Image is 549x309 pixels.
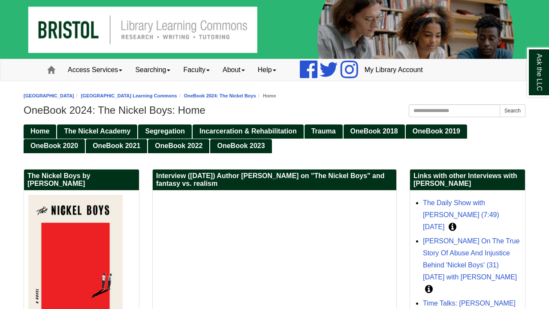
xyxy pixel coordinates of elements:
a: OneBook 2021 [86,139,147,153]
a: The Nickel Academy [57,124,137,139]
a: My Library Account [358,59,429,81]
a: OneBook 2023 [210,139,271,153]
nav: breadcrumb [24,92,525,100]
a: Segregation [138,124,191,139]
h1: OneBook 2024: The Nickel Boys: Home [24,104,525,116]
a: Home [24,124,56,139]
li: Home [256,92,276,100]
a: [PERSON_NAME] On The True Story Of Abuse And Injustice Behind 'Nickel Boys' (31) [DATE] with [PER... [423,237,520,281]
span: OneBook 2018 [350,127,398,135]
a: The Daily Show with [PERSON_NAME] (7:49) [DATE] [423,199,499,230]
a: Help [251,59,283,81]
span: Trauma [311,127,336,135]
a: OneBook 2020 [24,139,85,153]
h2: Interview ([DATE]) Author [PERSON_NAME] on "The Nickel Boys" and fantasy vs. realism [153,170,396,191]
button: Search [500,104,525,117]
span: OneBook 2020 [30,142,78,149]
span: Incarceration & Rehabilitation [199,127,297,135]
a: OneBook 2024: The Nickel Boys [184,93,256,98]
div: Guide Pages [24,124,525,153]
a: Trauma [305,124,343,139]
a: Access Services [61,59,129,81]
a: OneBook 2019 [406,124,467,139]
span: The Nickel Academy [64,127,130,135]
a: About [216,59,251,81]
span: OneBook 2023 [217,142,265,149]
span: Segregation [145,127,184,135]
h2: The Nickel Boys by [PERSON_NAME] [24,170,139,191]
a: Incarceration & Rehabilitation [193,124,304,139]
a: OneBook 2022 [148,139,209,153]
a: Faculty [177,59,216,81]
span: OneBook 2021 [93,142,140,149]
span: Home [30,127,49,135]
span: OneBook 2019 [413,127,460,135]
a: [GEOGRAPHIC_DATA] [24,93,74,98]
h2: Links with other Interviews with [PERSON_NAME] [410,170,525,191]
a: [GEOGRAPHIC_DATA] Learning Commons [81,93,177,98]
a: OneBook 2018 [344,124,405,139]
a: Searching [129,59,177,81]
span: OneBook 2022 [155,142,202,149]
